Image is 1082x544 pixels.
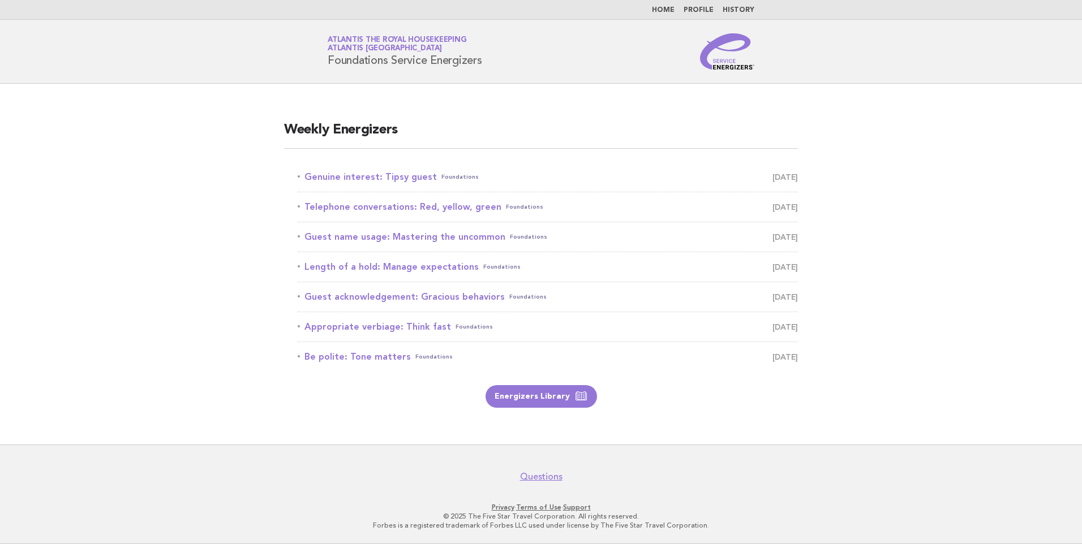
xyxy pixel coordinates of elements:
[723,7,754,14] a: History
[328,45,442,53] span: Atlantis [GEOGRAPHIC_DATA]
[298,289,798,305] a: Guest acknowledgement: Gracious behaviorsFoundations [DATE]
[298,319,798,335] a: Appropriate verbiage: Think fastFoundations [DATE]
[520,471,563,482] a: Questions
[298,259,798,275] a: Length of a hold: Manage expectationsFoundations [DATE]
[772,199,798,215] span: [DATE]
[298,229,798,245] a: Guest name usage: Mastering the uncommonFoundations [DATE]
[284,121,798,149] h2: Weekly Energizers
[772,349,798,365] span: [DATE]
[492,503,514,511] a: Privacy
[510,229,547,245] span: Foundations
[563,503,591,511] a: Support
[456,319,493,335] span: Foundations
[298,349,798,365] a: Be polite: Tone mattersFoundations [DATE]
[441,169,479,185] span: Foundations
[298,169,798,185] a: Genuine interest: Tipsy guestFoundations [DATE]
[483,259,521,275] span: Foundations
[772,259,798,275] span: [DATE]
[195,503,887,512] p: · ·
[195,512,887,521] p: © 2025 The Five Star Travel Corporation. All rights reserved.
[328,36,466,52] a: Atlantis the Royal HousekeepingAtlantis [GEOGRAPHIC_DATA]
[772,289,798,305] span: [DATE]
[700,33,754,70] img: Service Energizers
[772,229,798,245] span: [DATE]
[328,37,482,66] h1: Foundations Service Energizers
[298,199,798,215] a: Telephone conversations: Red, yellow, greenFoundations [DATE]
[652,7,675,14] a: Home
[684,7,714,14] a: Profile
[486,385,597,408] a: Energizers Library
[516,503,561,511] a: Terms of Use
[506,199,543,215] span: Foundations
[195,521,887,530] p: Forbes is a registered trademark of Forbes LLC used under license by The Five Star Travel Corpora...
[772,169,798,185] span: [DATE]
[415,349,453,365] span: Foundations
[509,289,547,305] span: Foundations
[772,319,798,335] span: [DATE]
